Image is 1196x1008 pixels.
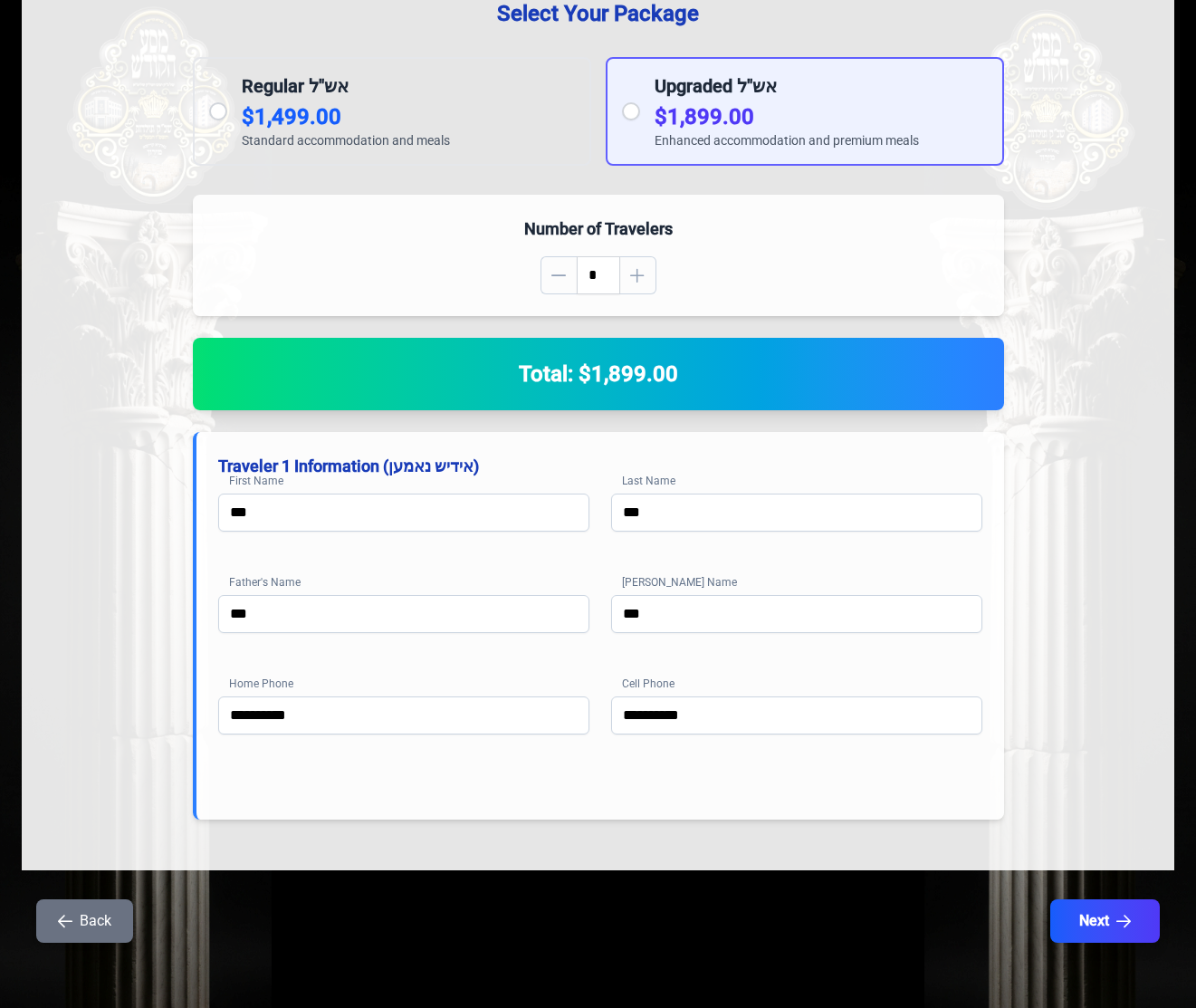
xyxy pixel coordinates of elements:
[655,102,988,131] p: $1,899.00
[218,454,982,479] h4: Traveler 1 Information (אידיש נאמען)
[215,216,982,242] h4: Number of Travelers
[36,899,133,943] button: Back
[655,73,988,99] h2: Upgraded אש"ל
[655,131,988,149] p: Enhanced accommodation and premium meals
[242,102,575,131] p: $1,499.00
[215,360,982,389] h2: Total: $1,899.00
[242,131,575,149] p: Standard accommodation and meals
[242,73,575,99] h2: Regular אש"ל
[1050,899,1160,943] button: Next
